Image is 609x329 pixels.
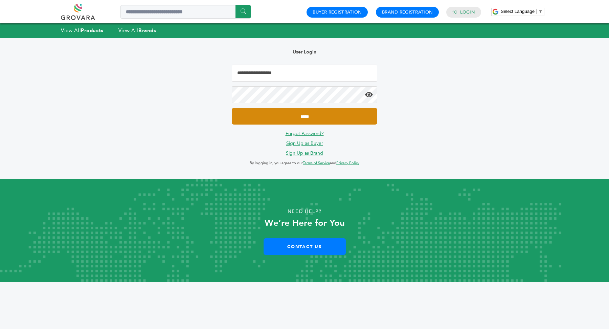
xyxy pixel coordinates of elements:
a: Sign Up as Buyer [286,140,323,147]
a: Terms of Service [303,160,330,166]
a: Brand Registration [382,9,433,15]
a: Privacy Policy [336,160,359,166]
strong: Brands [138,27,156,34]
p: Need Help? [30,206,579,217]
input: Email Address [232,65,377,82]
span: Select Language [501,9,535,14]
a: Contact Us [264,238,346,255]
a: View AllProducts [61,27,104,34]
a: Sign Up as Brand [286,150,323,156]
a: Forgot Password? [286,130,324,137]
b: User Login [293,49,316,55]
input: Password [232,86,377,103]
p: By logging in, you agree to our and [232,159,377,167]
a: View AllBrands [118,27,156,34]
strong: We’re Here for You [265,217,345,229]
input: Search a product or brand... [120,5,251,19]
a: Select Language​ [501,9,543,14]
span: ▼ [538,9,543,14]
a: Login [460,9,475,15]
a: Buyer Registration [313,9,362,15]
strong: Products [81,27,103,34]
